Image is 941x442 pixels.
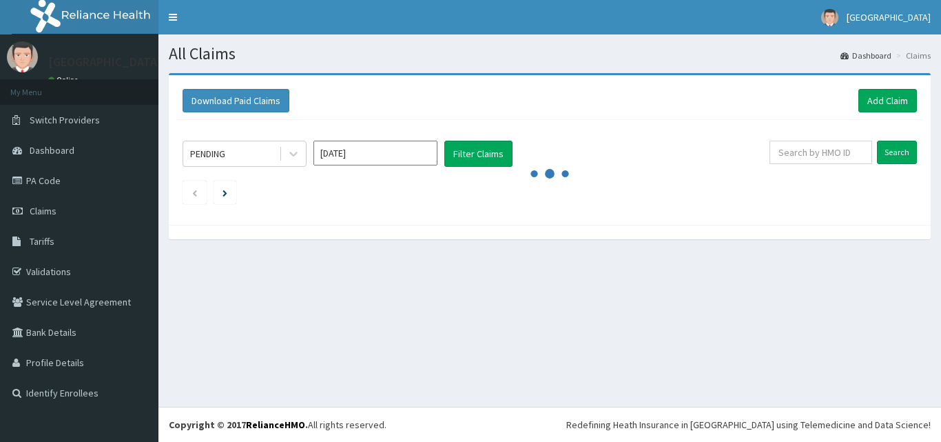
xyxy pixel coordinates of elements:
svg: audio-loading [529,153,570,194]
span: Switch Providers [30,114,100,126]
span: Claims [30,205,56,217]
li: Claims [893,50,931,61]
p: [GEOGRAPHIC_DATA] [48,56,162,68]
div: Redefining Heath Insurance in [GEOGRAPHIC_DATA] using Telemedicine and Data Science! [566,418,931,432]
div: PENDING [190,147,225,161]
img: User Image [7,41,38,72]
img: User Image [821,9,838,26]
input: Select Month and Year [313,141,437,165]
input: Search [877,141,917,164]
span: Dashboard [30,144,74,157]
a: RelianceHMO [246,419,305,431]
strong: Copyright © 2017 . [169,419,308,431]
button: Filter Claims [444,141,513,167]
h1: All Claims [169,45,931,63]
input: Search by HMO ID [769,141,872,164]
a: Previous page [192,186,198,199]
span: Tariffs [30,235,54,248]
a: Next page [223,186,227,199]
footer: All rights reserved. [158,407,941,442]
a: Dashboard [840,50,891,61]
a: Online [48,75,81,85]
button: Download Paid Claims [183,89,289,112]
a: Add Claim [858,89,917,112]
span: [GEOGRAPHIC_DATA] [847,11,931,23]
